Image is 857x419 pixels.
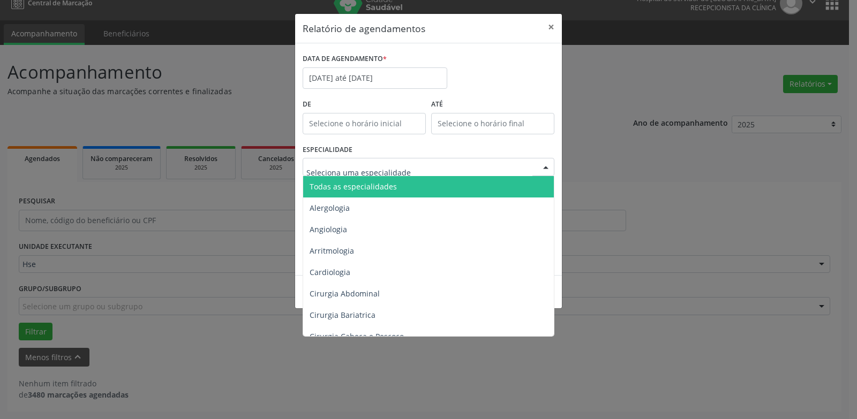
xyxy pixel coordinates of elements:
[303,142,352,158] label: ESPECIALIDADE
[310,288,380,299] span: Cirurgia Abdominal
[310,203,350,213] span: Alergologia
[540,14,562,40] button: Close
[431,113,554,134] input: Selecione o horário final
[310,181,397,192] span: Todas as especialidades
[310,331,404,341] span: Cirurgia Cabeça e Pescoço
[303,51,387,67] label: DATA DE AGENDAMENTO
[310,246,354,256] span: Arritmologia
[310,224,347,234] span: Angiologia
[303,96,426,113] label: De
[306,162,532,183] input: Seleciona uma especialidade
[303,67,447,89] input: Selecione uma data ou intervalo
[303,113,426,134] input: Selecione o horário inicial
[303,21,425,35] h5: Relatório de agendamentos
[310,267,350,277] span: Cardiologia
[310,310,375,320] span: Cirurgia Bariatrica
[431,96,554,113] label: ATÉ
